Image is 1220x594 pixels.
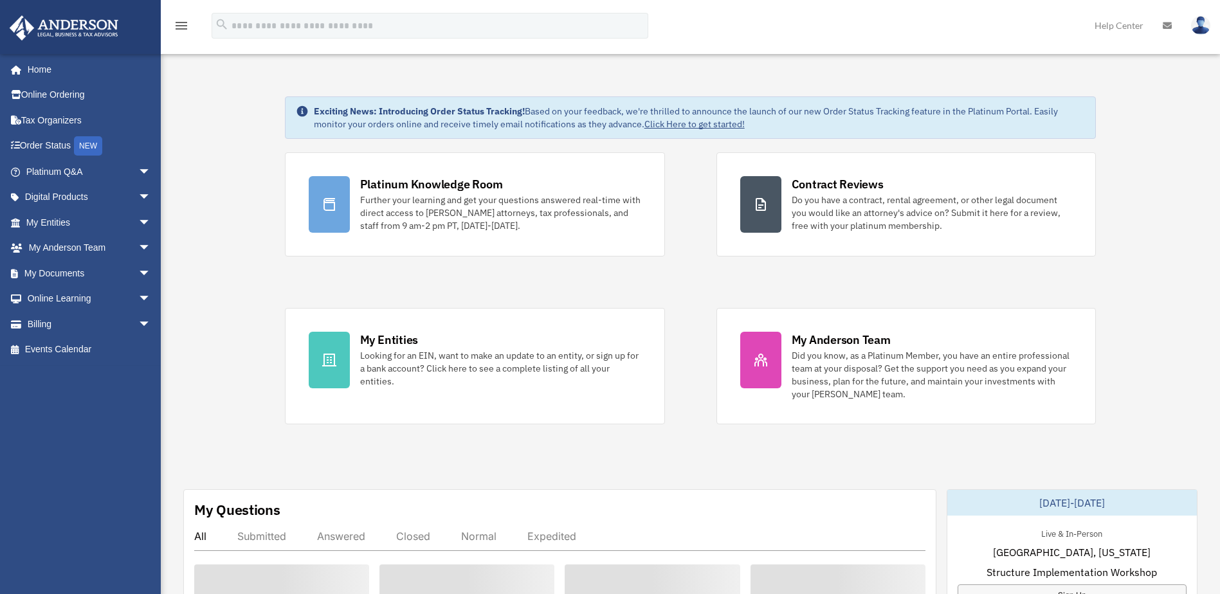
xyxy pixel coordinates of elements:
div: Live & In-Person [1031,526,1113,539]
img: User Pic [1191,16,1210,35]
a: Digital Productsarrow_drop_down [9,184,170,210]
a: Platinum Q&Aarrow_drop_down [9,159,170,184]
div: All [194,530,206,543]
a: My Entities Looking for an EIN, want to make an update to an entity, or sign up for a bank accoun... [285,308,665,424]
a: Order StatusNEW [9,133,170,159]
div: Normal [461,530,496,543]
div: Closed [396,530,430,543]
span: arrow_drop_down [138,184,164,211]
i: menu [174,18,189,33]
span: arrow_drop_down [138,260,164,287]
div: Answered [317,530,365,543]
div: Do you have a contract, rental agreement, or other legal document you would like an attorney's ad... [792,194,1073,232]
span: arrow_drop_down [138,159,164,185]
i: search [215,17,229,32]
div: NEW [74,136,102,156]
a: Contract Reviews Do you have a contract, rental agreement, or other legal document you would like... [716,152,1097,256]
div: My Questions [194,500,280,519]
div: Platinum Knowledge Room [360,176,503,192]
div: Expedited [527,530,576,543]
img: Anderson Advisors Platinum Portal [6,15,122,40]
div: [DATE]-[DATE] [947,490,1197,516]
a: Tax Organizers [9,107,170,133]
div: My Anderson Team [792,332,891,348]
span: Structure Implementation Workshop [987,564,1157,580]
a: Online Learningarrow_drop_down [9,286,170,312]
div: Submitted [237,530,286,543]
a: My Documentsarrow_drop_down [9,260,170,286]
a: Events Calendar [9,337,170,363]
div: Contract Reviews [792,176,884,192]
a: Online Ordering [9,82,170,108]
a: My Anderson Team Did you know, as a Platinum Member, you have an entire professional team at your... [716,308,1097,424]
a: Platinum Knowledge Room Further your learning and get your questions answered real-time with dire... [285,152,665,256]
span: arrow_drop_down [138,286,164,312]
a: Home [9,57,164,82]
a: menu [174,22,189,33]
div: Looking for an EIN, want to make an update to an entity, or sign up for a bank account? Click her... [360,349,641,388]
a: Billingarrow_drop_down [9,311,170,337]
a: My Entitiesarrow_drop_down [9,210,170,235]
a: My Anderson Teamarrow_drop_down [9,235,170,261]
div: My Entities [360,332,418,348]
span: arrow_drop_down [138,311,164,337]
div: Did you know, as a Platinum Member, you have an entire professional team at your disposal? Get th... [792,349,1073,401]
span: arrow_drop_down [138,235,164,262]
strong: Exciting News: Introducing Order Status Tracking! [314,105,525,117]
div: Based on your feedback, we're thrilled to announce the launch of our new Order Status Tracking fe... [314,105,1086,130]
a: Click Here to get started! [644,118,745,130]
span: arrow_drop_down [138,210,164,236]
div: Further your learning and get your questions answered real-time with direct access to [PERSON_NAM... [360,194,641,232]
span: [GEOGRAPHIC_DATA], [US_STATE] [993,544,1151,560]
